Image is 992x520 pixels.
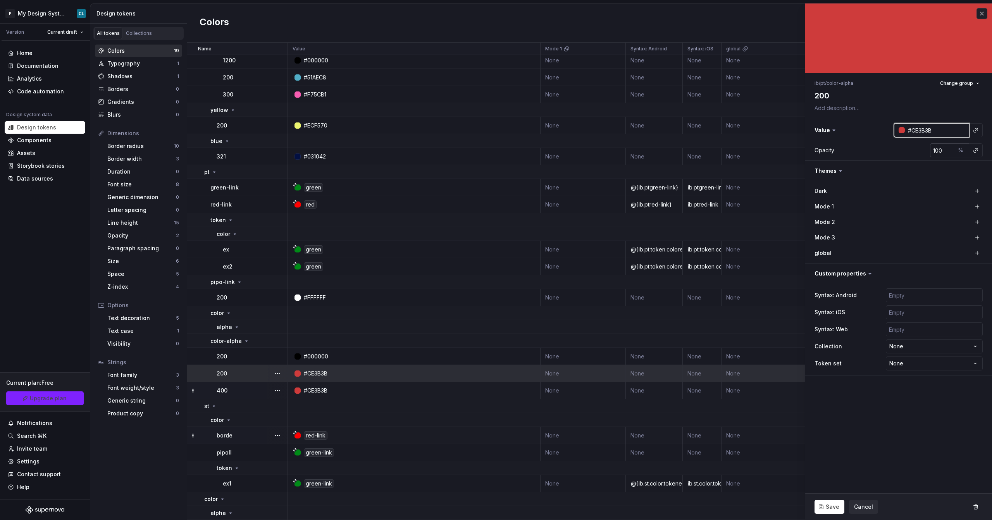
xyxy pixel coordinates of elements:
div: green-link [304,448,334,457]
p: pipo-link [210,278,235,286]
td: None [683,444,722,461]
div: 0 [176,207,179,213]
div: Version [6,29,24,35]
div: ib.ptred-link [683,201,721,208]
a: Components [5,134,85,146]
div: Analytics [17,75,42,83]
td: None [626,52,683,69]
div: Design tokens [96,10,184,17]
td: None [683,289,722,306]
td: None [541,241,626,258]
span: Upgrade plan [30,394,67,402]
td: None [541,258,626,275]
p: Name [198,46,212,52]
td: None [722,382,807,399]
a: Borders0 [95,83,182,95]
td: None [626,289,683,306]
p: borde [217,432,232,439]
div: 5 [176,271,179,277]
div: @{ib.st.color.tokenex1} [626,480,682,487]
div: 0 [176,86,179,92]
div: ib.ptgreen-link [683,184,721,191]
div: Gradients [107,98,176,106]
div: Text case [107,327,177,335]
td: None [722,444,807,461]
div: Assets [17,149,35,157]
button: Save [815,500,844,514]
div: Border width [107,155,176,163]
td: None [541,148,626,165]
a: Assets [5,147,85,159]
a: Z-index4 [104,281,182,293]
div: My Design System [18,10,67,17]
p: 200 [217,294,227,301]
div: Product copy [107,410,176,417]
div: Home [17,49,33,57]
td: None [541,289,626,306]
div: @{ib.pt.token.colorex} [626,246,682,253]
p: color [204,495,218,503]
div: #000000 [304,57,328,64]
p: 200 [217,122,227,129]
div: Components [17,136,52,144]
div: 15 [174,220,179,226]
p: Syntax: Android [630,46,667,52]
div: Generic string [107,397,176,405]
a: Text case1 [104,325,182,337]
td: None [683,86,722,103]
a: Blurs0 [95,108,182,121]
td: None [722,475,807,492]
td: None [722,427,807,444]
div: green [304,262,323,271]
a: Storybook stories [5,160,85,172]
td: None [683,382,722,399]
div: Dimensions [107,129,179,137]
td: None [626,117,683,134]
input: e.g. #000000 [905,123,969,137]
input: 100 [930,143,955,157]
td: None [541,365,626,382]
label: Token set [815,360,842,367]
a: Font size8 [104,178,182,191]
p: color-alpha [210,337,242,345]
div: Contact support [17,470,61,478]
td: None [683,348,722,365]
div: Collections [126,30,152,36]
td: None [722,241,807,258]
p: green-link [210,184,239,191]
a: Home [5,47,85,59]
p: ex1 [223,480,231,487]
span: Current draft [47,29,77,35]
p: st [204,402,209,410]
div: Design system data [6,112,52,118]
div: 0 [176,169,179,175]
li: ib [815,80,819,86]
div: ib.st.color.tokenex1 [683,480,721,487]
td: None [626,148,683,165]
td: None [722,117,807,134]
div: 5 [176,315,179,321]
div: #CE3B3B [304,387,327,394]
div: Borders [107,85,176,93]
div: 10 [174,143,179,149]
td: None [722,348,807,365]
div: Opacity [815,146,834,154]
div: Shadows [107,72,177,80]
td: None [626,382,683,399]
td: None [722,289,807,306]
div: 3 [176,156,179,162]
div: #ECF570 [304,122,327,129]
td: None [541,117,626,134]
p: 200 [217,370,227,377]
td: None [626,444,683,461]
div: 0 [176,341,179,347]
p: blue [210,137,222,145]
td: None [541,86,626,103]
button: Change group [937,78,983,89]
p: Syntax: iOS [687,46,713,52]
div: Settings [17,458,40,465]
a: Generic dimension0 [104,191,182,203]
div: Current plan : Free [6,379,84,387]
li: / [819,80,820,86]
td: None [683,365,722,382]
